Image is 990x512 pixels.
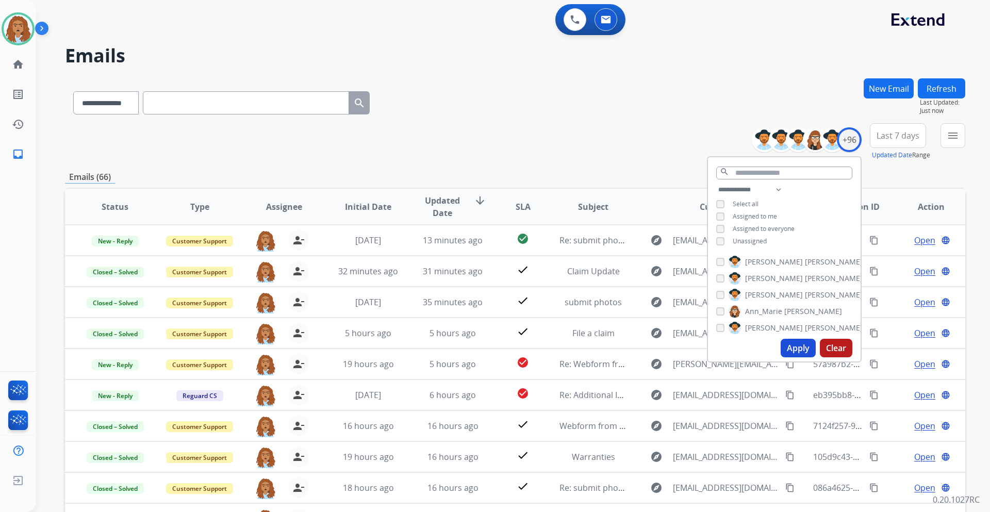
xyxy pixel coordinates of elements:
[941,421,950,431] mat-icon: language
[559,235,631,246] span: Re: submit photos
[869,267,879,276] mat-icon: content_copy
[255,292,276,313] img: agent-avatar
[292,327,305,339] mat-icon: person_remove
[805,273,863,284] span: [PERSON_NAME]
[87,298,144,308] span: Closed – Solved
[292,482,305,494] mat-icon: person_remove
[914,327,935,339] span: Open
[947,129,959,142] mat-icon: menu
[673,420,779,432] span: [EMAIL_ADDRESS][DOMAIN_NAME]
[565,296,622,308] span: submit photos
[427,482,478,493] span: 16 hours ago
[517,263,529,276] mat-icon: check
[914,296,935,308] span: Open
[559,420,793,432] span: Webform from [EMAIL_ADDRESS][DOMAIN_NAME] on [DATE]
[914,265,935,277] span: Open
[650,358,663,370] mat-icon: explore
[745,323,803,333] span: [PERSON_NAME]
[941,390,950,400] mat-icon: language
[918,78,965,98] button: Refresh
[345,201,391,213] span: Initial Date
[673,265,779,277] span: [EMAIL_ADDRESS][DOMAIN_NAME]
[869,298,879,307] mat-icon: content_copy
[784,306,842,317] span: [PERSON_NAME]
[733,212,777,221] span: Assigned to me
[650,451,663,463] mat-icon: explore
[745,290,803,300] span: [PERSON_NAME]
[650,420,663,432] mat-icon: explore
[914,482,935,494] span: Open
[343,451,394,463] span: 19 hours ago
[920,98,965,107] span: Last Updated:
[700,201,740,213] span: Customer
[745,273,803,284] span: [PERSON_NAME]
[166,452,233,463] span: Customer Support
[87,328,144,339] span: Closed – Solved
[813,451,971,463] span: 105d9c43-1879-4730-bef8-1a125ab6896d
[517,233,529,245] mat-icon: check_circle
[345,327,391,339] span: 5 hours ago
[941,236,950,245] mat-icon: language
[255,230,276,252] img: agent-avatar
[941,328,950,338] mat-icon: language
[12,118,24,130] mat-icon: history
[166,298,233,308] span: Customer Support
[785,483,795,492] mat-icon: content_copy
[65,45,965,66] h2: Emails
[914,420,935,432] span: Open
[881,189,965,225] th: Action
[869,328,879,338] mat-icon: content_copy
[941,298,950,307] mat-icon: language
[423,235,483,246] span: 13 minutes ago
[87,452,144,463] span: Closed – Solved
[673,358,779,370] span: [PERSON_NAME][EMAIL_ADDRESS][PERSON_NAME][DOMAIN_NAME]
[813,389,970,401] span: eb395bb8-b207-4771-b193-2c40948d7f6f
[166,483,233,494] span: Customer Support
[559,358,935,370] span: Re: Webform from [PERSON_NAME][EMAIL_ADDRESS][PERSON_NAME][DOMAIN_NAME] on [DATE]
[720,167,729,176] mat-icon: search
[166,236,233,246] span: Customer Support
[255,323,276,344] img: agent-avatar
[785,359,795,369] mat-icon: content_copy
[166,359,233,370] span: Customer Support
[92,236,139,246] span: New - Reply
[517,418,529,431] mat-icon: check
[869,236,879,245] mat-icon: content_copy
[673,234,779,246] span: [EMAIL_ADDRESS][DOMAIN_NAME]
[650,234,663,246] mat-icon: explore
[292,451,305,463] mat-icon: person_remove
[87,483,144,494] span: Closed – Solved
[805,323,863,333] span: [PERSON_NAME]
[353,97,366,109] mat-icon: search
[733,200,758,208] span: Select all
[920,107,965,115] span: Just now
[92,359,139,370] span: New - Reply
[872,151,930,159] span: Range
[255,385,276,406] img: agent-avatar
[785,421,795,431] mat-icon: content_copy
[355,389,381,401] span: [DATE]
[517,325,529,338] mat-icon: check
[517,480,529,492] mat-icon: check
[166,267,233,277] span: Customer Support
[87,421,144,432] span: Closed – Solved
[517,449,529,461] mat-icon: check
[12,58,24,71] mat-icon: home
[255,477,276,499] img: agent-avatar
[255,447,276,468] img: agent-avatar
[517,294,529,307] mat-icon: check
[673,296,779,308] span: [EMAIL_ADDRESS][DOMAIN_NAME]
[869,483,879,492] mat-icon: content_copy
[423,296,483,308] span: 35 minutes ago
[292,389,305,401] mat-icon: person_remove
[869,452,879,461] mat-icon: content_copy
[914,234,935,246] span: Open
[914,358,935,370] span: Open
[517,356,529,369] mat-icon: check_circle
[430,358,476,370] span: 5 hours ago
[941,452,950,461] mat-icon: language
[292,296,305,308] mat-icon: person_remove
[255,261,276,283] img: agent-avatar
[673,327,779,339] span: [EMAIL_ADDRESS][DOMAIN_NAME]
[650,482,663,494] mat-icon: explore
